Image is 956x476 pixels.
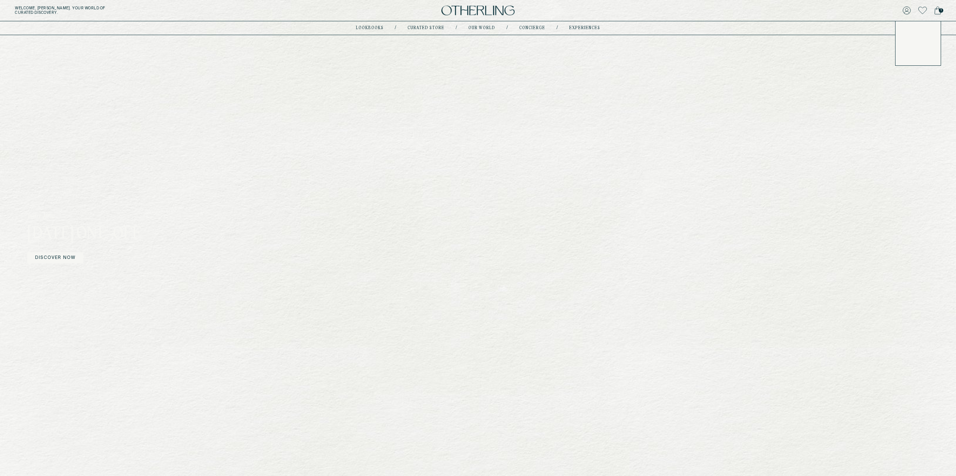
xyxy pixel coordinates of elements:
a: DISCOVER NOW [27,252,83,263]
div: / [395,25,396,31]
h5: Welcome, [PERSON_NAME] . Your world of curated discovery. [15,6,293,15]
span: 1 [939,8,943,13]
p: your new [27,211,225,222]
div: / [556,25,558,31]
div: / [506,25,508,31]
a: experiences [569,26,600,30]
img: logo [441,6,515,16]
a: lookbooks [356,26,384,30]
a: concierge [519,26,545,30]
a: Curated store [407,26,444,30]
div: / [456,25,457,31]
a: Our world [468,26,495,30]
a: 1 [934,5,941,16]
h3: [DATE] One-off [27,225,225,244]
